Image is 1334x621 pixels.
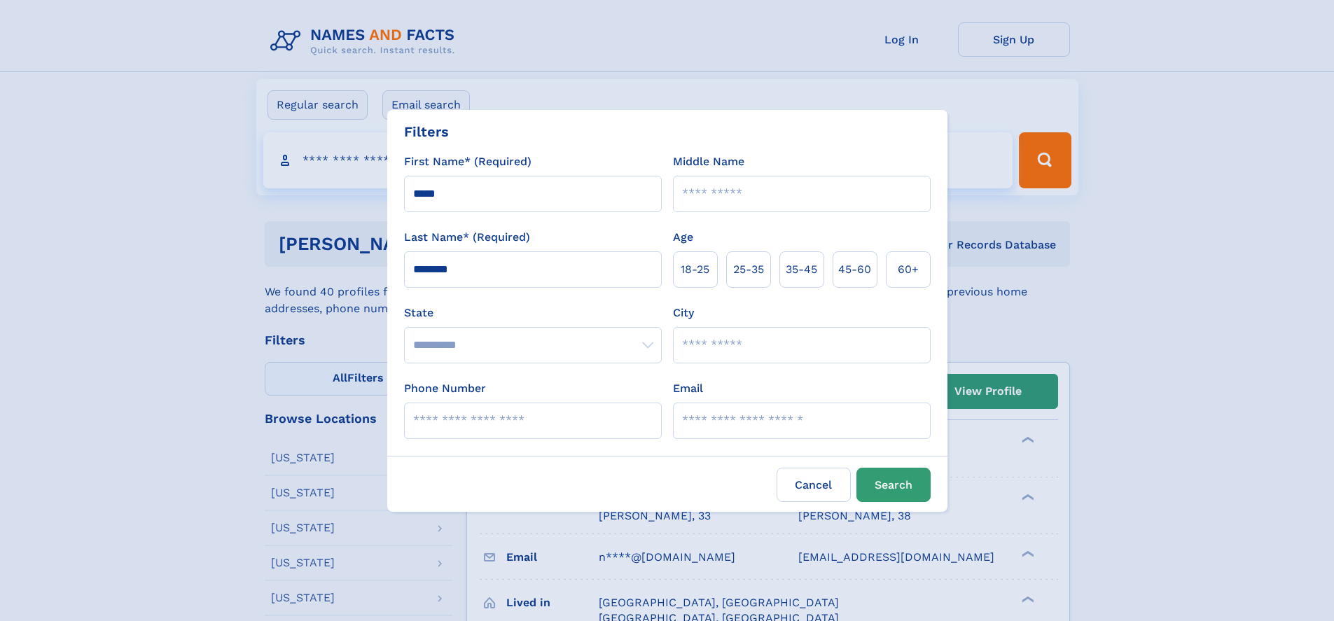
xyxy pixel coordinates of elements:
label: Email [673,380,703,397]
label: First Name* (Required) [404,153,531,170]
label: Phone Number [404,380,486,397]
label: State [404,305,662,321]
span: 35‑45 [786,261,817,278]
label: Last Name* (Required) [404,229,530,246]
label: Age [673,229,693,246]
label: Middle Name [673,153,744,170]
label: City [673,305,694,321]
span: 25‑35 [733,261,764,278]
span: 45‑60 [838,261,871,278]
span: 18‑25 [681,261,709,278]
button: Search [856,468,931,502]
span: 60+ [898,261,919,278]
label: Cancel [777,468,851,502]
div: Filters [404,121,449,142]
